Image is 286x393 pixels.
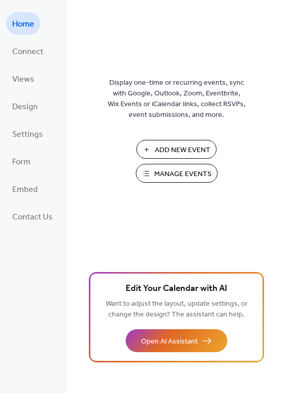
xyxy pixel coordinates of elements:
button: Add New Event [136,140,217,159]
span: Home [12,16,34,33]
span: Add New Event [155,145,210,156]
span: Display one-time or recurring events, sync with Google, Outlook, Zoom, Eventbrite, Wix Events or ... [108,78,246,120]
span: Form [12,154,31,170]
a: Form [6,150,37,173]
span: Want to adjust the layout, update settings, or change the design? The assistant can help. [106,297,248,322]
span: Contact Us [12,209,53,226]
a: Embed [6,178,44,200]
button: Manage Events [136,164,218,183]
span: Edit Your Calendar with AI [126,282,227,296]
span: Open AI Assistant [141,336,198,347]
span: Settings [12,127,43,143]
span: Connect [12,44,43,60]
span: Views [12,71,34,88]
a: Home [6,12,40,35]
a: Views [6,67,40,90]
button: Open AI Assistant [126,329,227,352]
a: Contact Us [6,205,59,228]
span: Embed [12,182,38,198]
span: Manage Events [154,169,211,180]
a: Settings [6,122,49,145]
a: Design [6,95,44,117]
a: Connect [6,40,50,62]
span: Design [12,99,38,115]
